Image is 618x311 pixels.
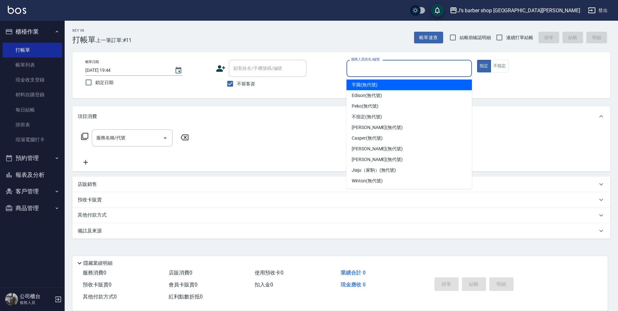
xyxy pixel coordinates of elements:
[457,6,580,15] div: J’s barber shop [GEOGRAPHIC_DATA][PERSON_NAME]
[431,4,444,17] button: save
[352,156,403,163] span: [PERSON_NAME] (無代號)
[8,6,26,14] img: Logo
[171,63,186,78] button: Choose date, selected date is 2025-09-05
[3,200,62,217] button: 商品管理
[3,43,62,58] a: 打帳單
[237,80,255,87] span: 不留客資
[341,282,366,288] span: 現金應收 0
[255,270,283,276] span: 使用預收卡 0
[72,35,96,44] h3: 打帳單
[85,65,168,76] input: YYYY/MM/DD hh:mm
[20,293,53,300] h5: 公司櫃台
[3,183,62,200] button: 客戶管理
[352,177,382,184] span: Winton (無代號)
[447,4,583,17] button: J’s barber shop [GEOGRAPHIC_DATA][PERSON_NAME]
[78,181,97,188] p: 店販銷售
[72,106,610,127] div: 項目消費
[3,58,62,72] a: 帳單列表
[78,197,102,203] p: 預收卡販賣
[85,59,99,64] label: 帳單日期
[78,228,102,234] p: 備註及來源
[341,270,366,276] span: 業績合計 0
[477,60,491,72] button: 指定
[3,72,62,87] a: 現金收支登錄
[3,23,62,40] button: 櫃檯作業
[5,293,18,306] img: Person
[255,282,273,288] span: 扣入金 0
[72,208,610,223] div: 其他付款方式
[3,132,62,147] a: 現場電腦打卡
[506,34,533,41] span: 連續打單結帳
[3,166,62,183] button: 報表及分析
[3,150,62,166] button: 預約管理
[460,34,491,41] span: 結帳前確認明細
[83,294,117,300] span: 其他付款方式 0
[352,113,382,120] span: 不指定 (無代號)
[491,60,509,72] button: 不指定
[585,5,610,16] button: 登出
[352,124,403,131] span: [PERSON_NAME] (無代號)
[352,145,403,152] span: [PERSON_NAME] (無代號)
[352,103,378,110] span: Peko (無代號)
[20,300,53,306] p: 服務人員
[72,28,96,33] h2: Key In
[78,113,97,120] p: 項目消費
[352,135,382,142] span: Casper (無代號)
[352,92,382,99] span: Edison (無代號)
[83,260,112,267] p: 隱藏業績明細
[3,117,62,132] a: 排班表
[72,223,610,239] div: 備註及來源
[352,81,378,88] span: 芋圓 (無代號)
[72,192,610,208] div: 預收卡販賣
[3,87,62,102] a: 材料自購登錄
[96,36,132,44] span: 上一筆訂單:#11
[160,133,170,143] button: Open
[95,79,113,86] span: 鎖定日期
[83,270,106,276] span: 服務消費 0
[414,32,443,44] button: 帳單速查
[3,102,62,117] a: 每日結帳
[169,282,197,288] span: 會員卡販賣 0
[351,57,379,62] label: 服務人員姓名/編號
[83,282,112,288] span: 預收卡販賣 0
[78,212,110,219] p: 其他付款方式
[72,177,610,192] div: 店販銷售
[352,167,396,174] span: Jiaju（家駒） (無代號)
[169,294,203,300] span: 紅利點數折抵 0
[169,270,192,276] span: 店販消費 0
